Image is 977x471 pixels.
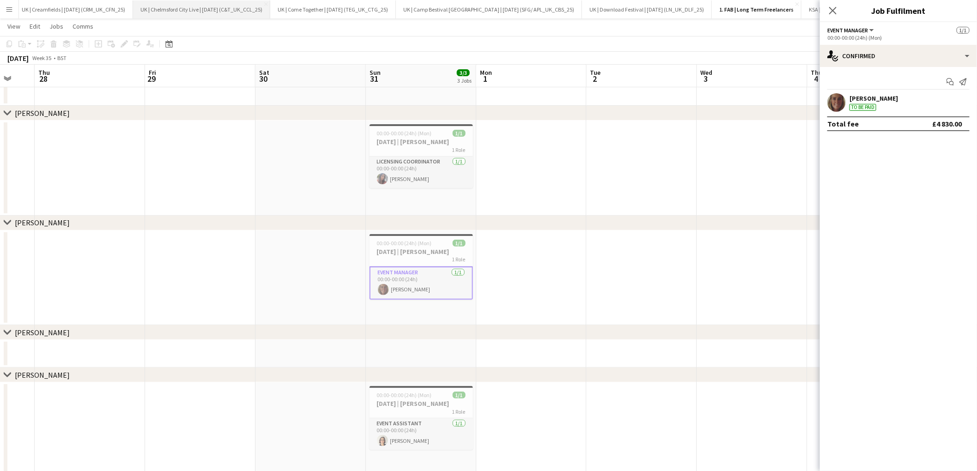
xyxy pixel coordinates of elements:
app-job-card: 00:00-00:00 (24h) (Mon)1/1[DATE] | [PERSON_NAME]1 RoleEvent Manager1/100:00-00:00 (24h)[PERSON_NAME] [370,234,473,300]
a: Edit [26,20,44,32]
span: 28 [37,73,50,84]
div: BST [57,54,67,61]
span: Week 35 [30,54,54,61]
span: 31 [368,73,381,84]
div: [PERSON_NAME] [850,94,898,103]
span: Sun [370,68,381,77]
span: 1/1 [453,130,466,137]
span: 1/1 [453,392,466,399]
span: Event Manager [827,27,868,34]
span: 4 [810,73,823,84]
div: [PERSON_NAME] [15,109,70,118]
span: Jobs [49,22,63,30]
button: UK | Camp Bestival [GEOGRAPHIC_DATA] | [DATE] (SFG/ APL_UK_CBS_25) [396,0,582,18]
span: Comms [73,22,93,30]
div: 3 Jobs [457,77,472,84]
span: Tue [590,68,601,77]
h3: [DATE] | [PERSON_NAME] [370,248,473,256]
span: 1 Role [452,146,466,153]
span: 00:00-00:00 (24h) (Mon) [377,240,432,247]
span: Thu [811,68,823,77]
h3: [DATE] | [PERSON_NAME] [370,399,473,408]
div: [PERSON_NAME] [15,328,70,337]
span: 3 [699,73,713,84]
app-job-card: 00:00-00:00 (24h) (Mon)1/1[DATE] | [PERSON_NAME]1 RoleLicensing Coordinator1/100:00-00:00 (24h)[P... [370,124,473,188]
span: Mon [480,68,492,77]
app-card-role: Event Manager1/100:00-00:00 (24h)[PERSON_NAME] [370,266,473,300]
div: [PERSON_NAME] [15,370,70,380]
span: 29 [147,73,156,84]
span: 1/1 [957,27,970,34]
div: [DATE] [7,54,29,63]
span: 30 [258,73,269,84]
span: Edit [30,22,40,30]
button: KSA | AlUla Moments | Nov [DATE] (LNME_KSA_AUM_24-25) [801,0,954,18]
div: [PERSON_NAME] [15,218,70,227]
a: Comms [69,20,97,32]
button: UK | Download Festival | [DATE] (LN_UK_DLF_25) [582,0,712,18]
span: Wed [701,68,713,77]
span: View [7,22,20,30]
span: 3/3 [457,69,470,76]
button: 1. FAB | Long Term Freelancers [712,0,801,18]
button: UK | Come Together | [DATE] (TEG_UK_CTG_25) [270,0,396,18]
span: 1 Role [452,256,466,263]
span: 1 [479,73,492,84]
a: View [4,20,24,32]
app-job-card: 00:00-00:00 (24h) (Mon)1/1[DATE] | [PERSON_NAME]1 RoleEvent Assistant1/100:00-00:00 (24h)[PERSON_... [370,386,473,450]
div: Total fee [827,119,859,128]
div: To be paid [850,104,876,111]
button: Event Manager [827,27,875,34]
span: Fri [149,68,156,77]
span: 1 Role [452,408,466,415]
span: Sat [259,68,269,77]
div: £4 830.00 [933,119,962,128]
app-card-role: Event Assistant1/100:00-00:00 (24h)[PERSON_NAME] [370,418,473,450]
span: 1/1 [453,240,466,247]
div: Confirmed [820,45,977,67]
app-card-role: Licensing Coordinator1/100:00-00:00 (24h)[PERSON_NAME] [370,157,473,188]
h3: [DATE] | [PERSON_NAME] [370,138,473,146]
a: Jobs [46,20,67,32]
span: 2 [589,73,601,84]
span: Thu [38,68,50,77]
h3: Job Fulfilment [820,5,977,17]
div: 00:00-00:00 (24h) (Mon) [827,34,970,41]
span: 00:00-00:00 (24h) (Mon) [377,392,432,399]
button: UK | Chelmsford City Live | [DATE] (C&T_UK_CCL_25) [133,0,270,18]
button: UK | Creamfields | [DATE] (CRM_UK_CFN_25) [14,0,133,18]
span: 00:00-00:00 (24h) (Mon) [377,130,432,137]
